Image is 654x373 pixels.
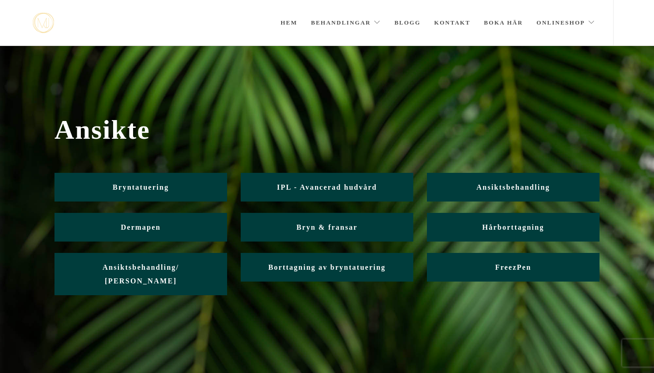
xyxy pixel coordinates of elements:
[482,223,544,231] span: Hårborttagning
[241,253,413,282] a: Borttagning av bryntatuering
[54,213,227,242] a: Dermapen
[241,213,413,242] a: Bryn & fransar
[54,173,227,202] a: Bryntatuering
[54,114,599,146] span: Ansikte
[277,183,377,191] span: IPL - Avancerad hudvård
[241,173,413,202] a: IPL - Avancerad hudvård
[495,263,531,271] span: FreezPen
[476,183,550,191] span: Ansiktsbehandling
[427,253,599,282] a: FreezPen
[33,13,54,33] img: mjstudio
[297,223,358,231] span: Bryn & fransar
[427,213,599,242] a: Hårborttagning
[268,263,386,271] span: Borttagning av bryntatuering
[121,223,161,231] span: Dermapen
[54,253,227,295] a: Ansiktsbehandling/ [PERSON_NAME]
[427,173,599,202] a: Ansiktsbehandling
[103,263,179,285] span: Ansiktsbehandling/ [PERSON_NAME]
[33,13,54,33] a: mjstudio mjstudio mjstudio
[113,183,169,191] span: Bryntatuering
